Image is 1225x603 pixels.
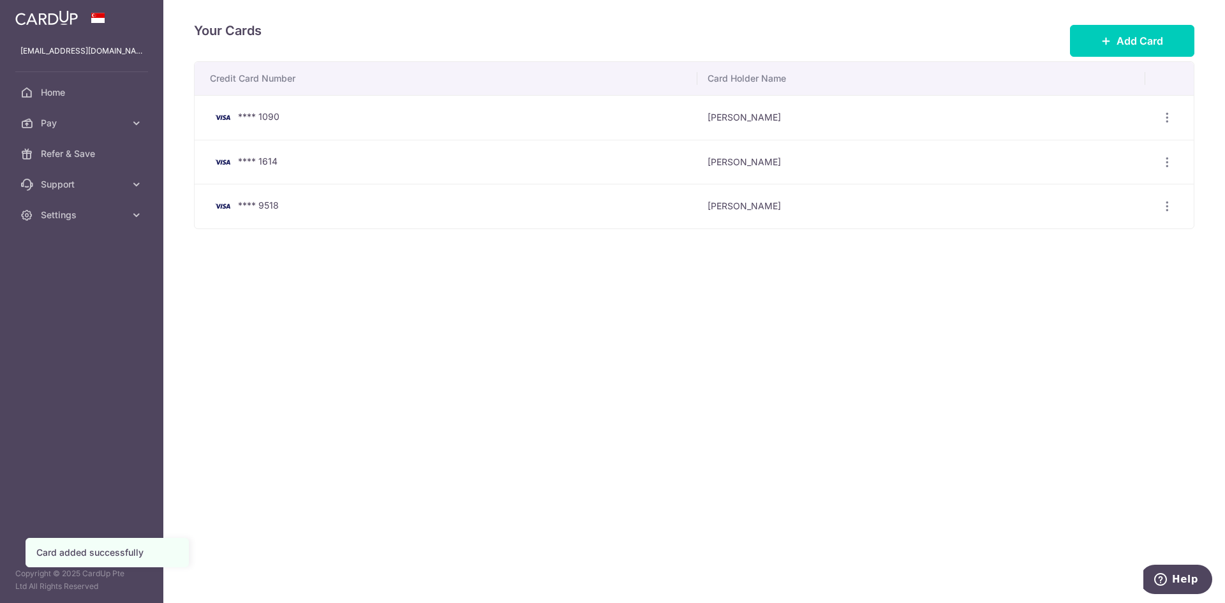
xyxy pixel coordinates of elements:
p: [EMAIL_ADDRESS][DOMAIN_NAME] [20,45,143,57]
span: Refer & Save [41,147,125,160]
span: Home [41,86,125,99]
img: Bank Card [210,110,235,125]
th: Credit Card Number [195,62,697,95]
span: Settings [41,209,125,221]
img: CardUp [15,10,78,26]
td: [PERSON_NAME] [697,184,1145,228]
span: Add Card [1117,33,1163,48]
td: [PERSON_NAME] [697,140,1145,184]
h4: Your Cards [194,20,262,41]
img: Bank Card [210,154,235,170]
td: [PERSON_NAME] [697,95,1145,140]
iframe: Opens a widget where you can find more information [1143,565,1212,597]
div: Card added successfully [36,546,178,559]
span: Pay [41,117,125,130]
th: Card Holder Name [697,62,1145,95]
span: Support [41,178,125,191]
button: Add Card [1070,25,1194,57]
img: Bank Card [210,198,235,214]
